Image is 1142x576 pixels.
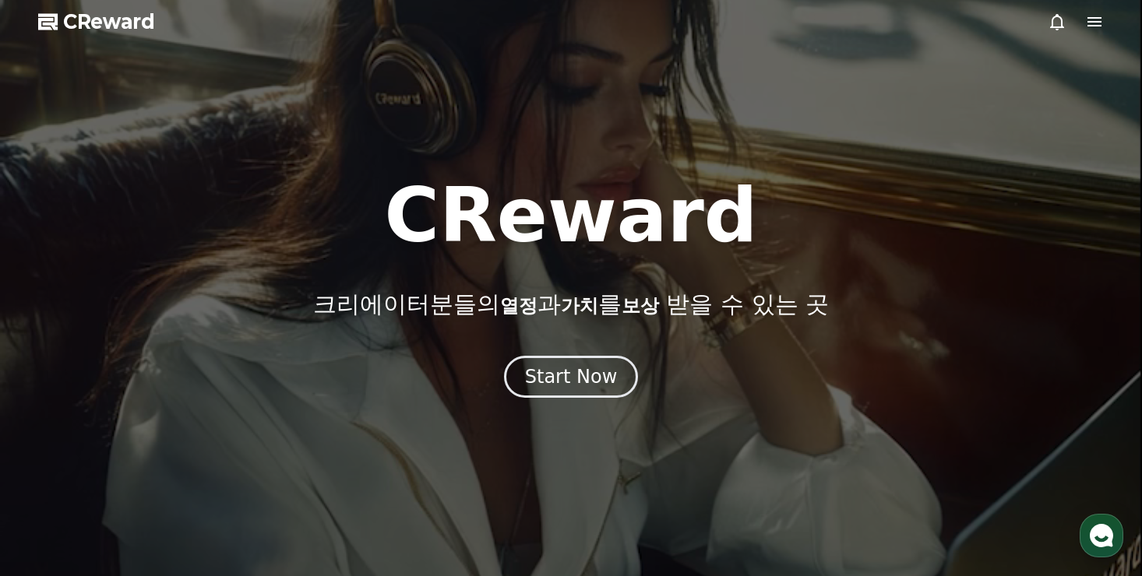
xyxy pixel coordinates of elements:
[525,364,618,389] div: Start Now
[561,295,598,317] span: 가치
[38,9,155,34] a: CReward
[500,295,538,317] span: 열정
[63,9,155,34] span: CReward
[313,290,829,318] p: 크리에이터분들의 과 를 받을 수 있는 곳
[384,178,757,253] h1: CReward
[504,371,639,386] a: Start Now
[622,295,659,317] span: 보상
[504,356,639,398] button: Start Now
